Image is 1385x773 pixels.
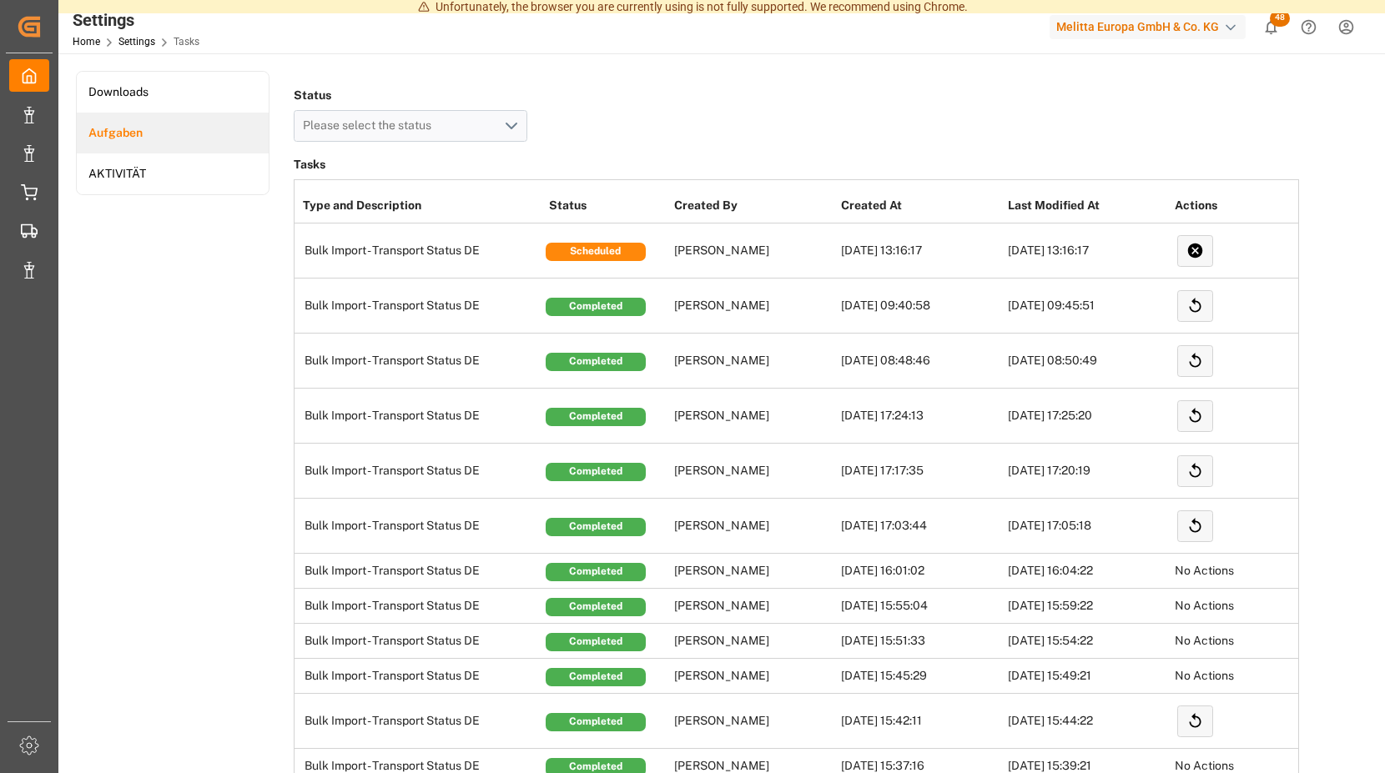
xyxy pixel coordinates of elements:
[295,554,545,589] td: Bulk Import - Transport Status DE
[1175,759,1234,772] span: No Actions
[1004,624,1171,659] td: [DATE] 15:54:22
[77,153,269,194] a: AKTIVITÄT
[837,223,1004,279] td: [DATE] 13:16:17
[1004,694,1171,749] td: [DATE] 15:44:22
[837,334,1004,389] td: [DATE] 08:48:46
[1270,10,1290,27] span: 48
[1175,564,1234,577] span: No Actions
[1050,11,1252,43] button: Melitta Europa GmbH & Co. KG
[1004,334,1171,389] td: [DATE] 08:50:49
[118,36,155,48] a: Settings
[837,589,1004,624] td: [DATE] 15:55:04
[670,554,837,589] td: [PERSON_NAME]
[670,659,837,694] td: [PERSON_NAME]
[670,223,837,279] td: [PERSON_NAME]
[295,334,545,389] td: Bulk Import - Transport Status DE
[295,624,545,659] td: Bulk Import - Transport Status DE
[546,463,646,481] div: Completed
[1004,499,1171,554] td: [DATE] 17:05:18
[546,563,646,581] div: Completed
[546,598,646,616] div: Completed
[837,499,1004,554] td: [DATE] 17:03:44
[294,83,527,107] h4: Status
[1050,15,1246,39] div: Melitta Europa GmbH & Co. KG
[670,279,837,334] td: [PERSON_NAME]
[546,633,646,651] div: Completed
[546,518,646,536] div: Completed
[546,668,646,686] div: Completed
[837,389,1004,444] td: [DATE] 17:24:13
[1004,554,1171,589] td: [DATE] 16:04:22
[837,444,1004,499] td: [DATE] 17:17:35
[837,694,1004,749] td: [DATE] 15:42:11
[546,353,646,371] div: Completed
[295,279,545,334] td: Bulk Import - Transport Status DE
[670,694,837,749] td: [PERSON_NAME]
[1175,599,1234,612] span: No Actions
[1004,589,1171,624] td: [DATE] 15:59:22
[295,444,545,499] td: Bulk Import - Transport Status DE
[670,389,837,444] td: [PERSON_NAME]
[546,713,646,731] div: Completed
[1004,389,1171,444] td: [DATE] 17:25:20
[1004,279,1171,334] td: [DATE] 09:45:51
[670,334,837,389] td: [PERSON_NAME]
[295,389,545,444] td: Bulk Import - Transport Status DE
[1004,223,1171,279] td: [DATE] 13:16:17
[295,659,545,694] td: Bulk Import - Transport Status DE
[837,188,1004,223] th: Created At
[545,188,670,223] th: Status
[1175,634,1234,647] span: No Actions
[294,153,1299,177] h3: Tasks
[1004,188,1171,223] th: Last Modified At
[837,279,1004,334] td: [DATE] 09:40:58
[546,298,646,316] div: Completed
[1290,8,1327,46] button: Help Center
[1171,188,1337,223] th: Actions
[837,659,1004,694] td: [DATE] 15:45:29
[837,624,1004,659] td: [DATE] 15:51:33
[546,243,646,261] div: Scheduled
[73,36,100,48] a: Home
[670,499,837,554] td: [PERSON_NAME]
[295,499,545,554] td: Bulk Import - Transport Status DE
[670,188,837,223] th: Created By
[1004,444,1171,499] td: [DATE] 17:20:19
[294,110,527,142] button: open menu
[77,72,269,113] a: Downloads
[670,444,837,499] td: [PERSON_NAME]
[546,408,646,426] div: Completed
[295,188,545,223] th: Type and Description
[1175,669,1234,682] span: No Actions
[837,554,1004,589] td: [DATE] 16:01:02
[1252,8,1290,46] button: show 48 new notifications
[295,589,545,624] td: Bulk Import - Transport Status DE
[670,624,837,659] td: [PERSON_NAME]
[670,589,837,624] td: [PERSON_NAME]
[1004,659,1171,694] td: [DATE] 15:49:21
[295,694,545,749] td: Bulk Import - Transport Status DE
[303,118,440,132] span: Please select the status
[295,223,545,279] td: Bulk Import - Transport Status DE
[77,113,269,153] a: Aufgaben
[73,8,199,33] div: Settings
